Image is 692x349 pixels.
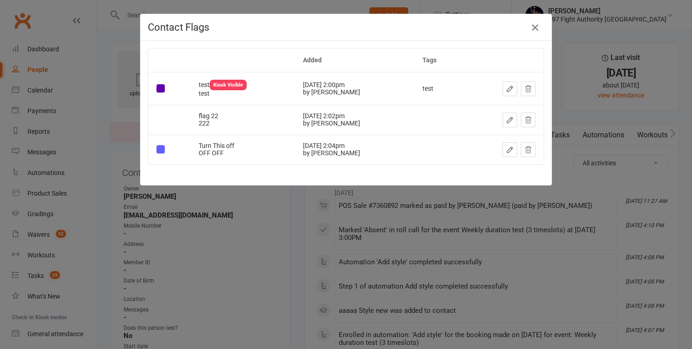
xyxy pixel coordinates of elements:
[295,135,414,164] td: [DATE] 2:04pm by [PERSON_NAME]
[295,105,414,135] td: [DATE] 2:02pm by [PERSON_NAME]
[199,142,234,149] span: Turn This off
[521,142,535,157] button: Dismiss this flag
[295,72,414,104] td: [DATE] 2:00pm by [PERSON_NAME]
[199,120,287,127] div: 222
[199,90,287,97] div: test
[199,81,247,88] span: test
[414,72,464,104] td: test
[414,49,464,72] th: Tags
[199,150,287,157] div: OFF OFF
[210,80,247,90] div: Kiosk Visible
[295,49,414,72] th: Added
[521,82,535,96] button: Dismiss this flag
[148,22,544,33] h4: Contact Flags
[528,20,542,35] button: Close
[199,112,218,120] span: flag 22
[521,113,535,127] button: Dismiss this flag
